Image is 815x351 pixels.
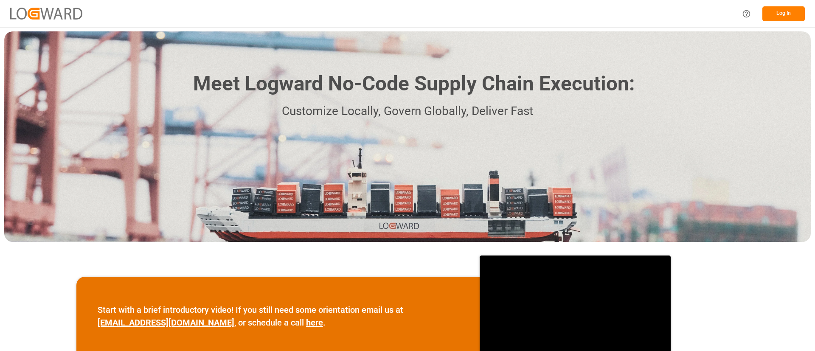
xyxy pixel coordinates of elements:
[10,8,82,19] img: Logward_new_orange.png
[737,4,756,23] button: Help Center
[193,69,635,99] h1: Meet Logward No-Code Supply Chain Execution:
[98,303,458,329] p: Start with a brief introductory video! If you still need some orientation email us at , or schedu...
[180,102,635,121] p: Customize Locally, Govern Globally, Deliver Fast
[762,6,805,21] button: Log In
[98,317,234,328] a: [EMAIL_ADDRESS][DOMAIN_NAME]
[306,317,323,328] a: here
